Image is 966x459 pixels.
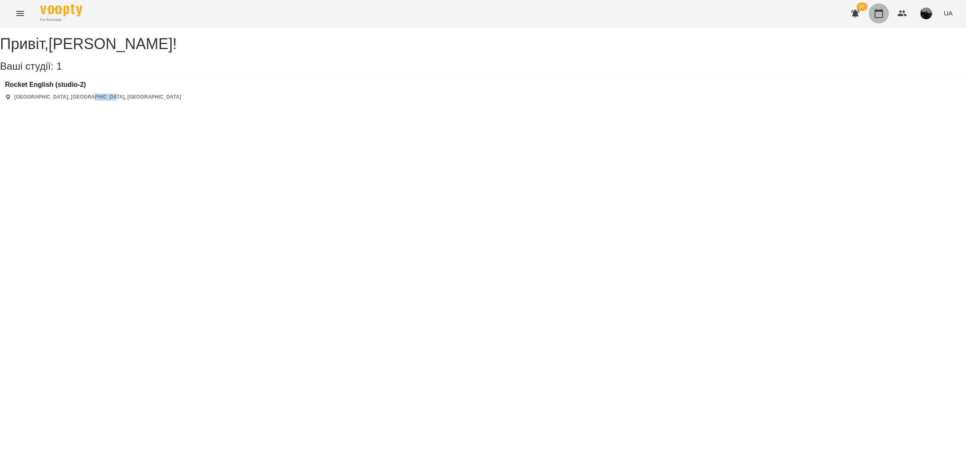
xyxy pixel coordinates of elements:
button: Menu [10,3,30,23]
p: [GEOGRAPHIC_DATA], [GEOGRAPHIC_DATA], [GEOGRAPHIC_DATA] [14,94,181,101]
span: For Business [40,17,82,23]
img: Voopty Logo [40,4,82,16]
a: Rocket English (studio-2) [5,81,181,89]
img: 7a8c30730ae00778d385705fb0e636dc.jpeg [920,8,932,19]
span: UA [944,9,953,18]
span: 1 [56,60,62,72]
span: 31 [857,3,867,11]
button: UA [940,5,956,21]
